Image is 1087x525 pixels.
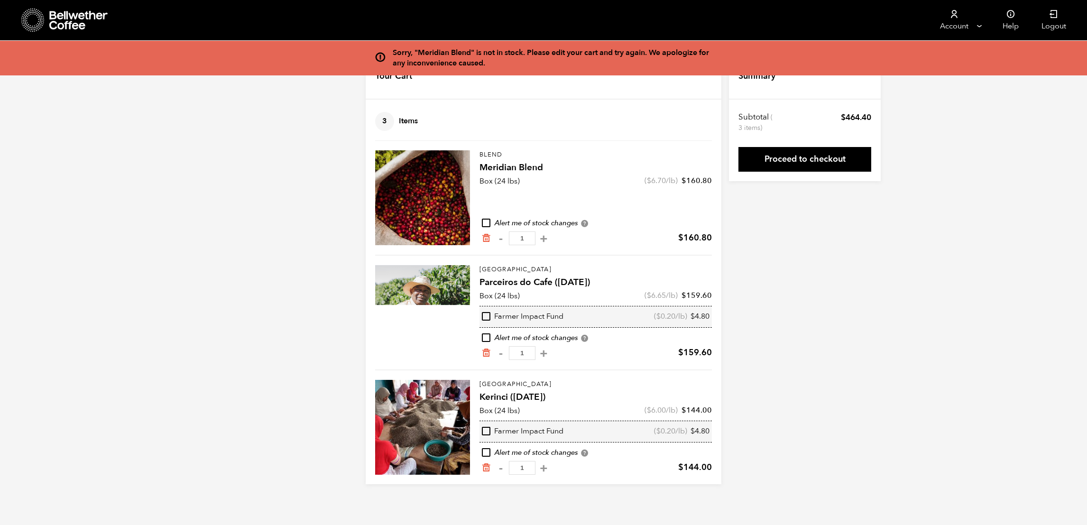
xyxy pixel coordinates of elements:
[479,276,712,289] h4: Parceiros do Cafe ([DATE])
[645,290,678,301] span: ( /lb)
[682,290,712,301] bdi: 159.60
[682,405,686,415] span: $
[678,232,712,244] bdi: 160.80
[509,231,535,245] input: Qty
[691,311,695,322] span: $
[481,233,491,243] a: Remove from cart
[682,175,686,186] span: $
[654,426,687,437] span: ( /lb)
[482,312,563,322] div: Farmer Impact Fund
[682,175,712,186] bdi: 160.80
[678,232,683,244] span: $
[841,112,871,123] bdi: 464.40
[656,426,661,436] span: $
[495,463,507,473] button: -
[479,150,712,160] p: Blend
[691,426,695,436] span: $
[738,112,774,133] th: Subtotal
[682,405,712,415] bdi: 144.00
[682,290,686,301] span: $
[509,461,535,475] input: Qty
[538,463,550,473] button: +
[479,380,712,389] p: [GEOGRAPHIC_DATA]
[656,311,661,322] span: $
[647,175,651,186] span: $
[691,426,709,436] bdi: 4.80
[509,346,535,360] input: Qty
[647,405,651,415] span: $
[375,112,418,131] h4: Items
[647,290,666,301] bdi: 6.65
[645,405,678,415] span: ( /lb)
[479,333,712,343] div: Alert me of stock changes
[678,461,683,473] span: $
[479,391,712,404] h4: Kerinci ([DATE])
[656,311,675,322] bdi: 0.20
[479,218,712,229] div: Alert me of stock changes
[393,48,721,68] div: Sorry, "Meridian Blend" is not in stock. Please edit your cart and try again. We apologize for an...
[647,405,666,415] bdi: 6.00
[479,448,712,458] div: Alert me of stock changes
[495,234,507,243] button: -
[479,265,712,275] p: [GEOGRAPHIC_DATA]
[375,112,394,131] span: 3
[495,349,507,358] button: -
[645,175,678,186] span: ( /lb)
[481,463,491,473] a: Remove from cart
[375,70,412,83] h4: Your Cart
[479,161,712,175] h4: Meridian Blend
[738,147,871,172] a: Proceed to checkout
[691,311,709,322] bdi: 4.80
[738,70,775,83] h4: Summary
[482,426,563,437] div: Farmer Impact Fund
[479,405,520,416] p: Box (24 lbs)
[656,426,675,436] bdi: 0.20
[647,290,651,301] span: $
[479,175,520,187] p: Box (24 lbs)
[481,348,491,358] a: Remove from cart
[678,347,712,359] bdi: 159.60
[841,112,846,123] span: $
[678,347,683,359] span: $
[538,349,550,358] button: +
[538,234,550,243] button: +
[647,175,666,186] bdi: 6.70
[678,461,712,473] bdi: 144.00
[479,290,520,302] p: Box (24 lbs)
[654,312,687,322] span: ( /lb)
